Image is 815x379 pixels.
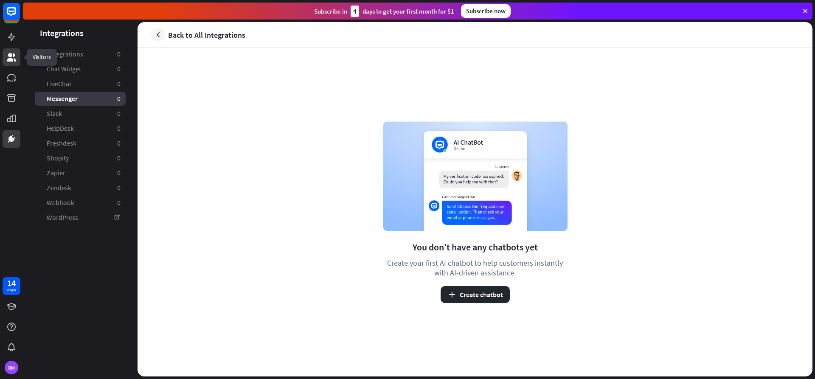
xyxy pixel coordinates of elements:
a: Chat Widget 0 [35,62,126,76]
span: Freshdesk [47,139,76,148]
aside: 0 [117,139,121,148]
span: Chat Widget [47,65,81,73]
aside: 0 [117,198,121,207]
span: Webhook [47,198,74,207]
a: WordPress [35,211,126,225]
button: Create chatbot [441,286,510,303]
header: Integrations [23,27,138,39]
span: Zapier [47,168,65,177]
span: Shopify [47,154,69,163]
a: Freshdesk 0 [35,136,126,150]
div: days [7,287,16,293]
span: All integrations [40,50,83,59]
a: LiveChat 0 [35,77,126,91]
span: Messenger [47,94,78,103]
a: 14 days [3,277,20,295]
aside: 0 [117,65,121,73]
aside: 0 [117,168,121,177]
a: Zapier 0 [35,166,126,180]
aside: 0 [117,109,121,118]
div: 14 [7,279,16,287]
span: Zendesk [47,183,71,192]
img: chatbot example image [383,121,568,231]
a: Zendesk 0 [35,181,126,195]
a: Back to All Integrations [151,28,245,42]
aside: 0 [117,124,121,133]
aside: 0 [117,79,121,88]
span: Slack [47,109,62,118]
button: Open LiveChat chat widget [7,3,32,29]
aside: 0 [117,94,121,103]
aside: 0 [117,154,121,163]
div: RM [5,361,18,374]
span: HelpDesk [47,124,74,133]
a: Shopify 0 [35,151,126,165]
a: HelpDesk 0 [35,121,126,135]
div: You don’t have any chatbots yet [413,241,538,253]
a: Webhook 0 [35,196,126,210]
span: Back to All Integrations [168,30,245,40]
a: All integrations 0 [35,47,126,61]
a: Slack 0 [35,107,126,121]
aside: 0 [117,183,121,192]
div: Subscribe in days to get your first month for $1 [314,6,454,17]
div: Create your first AI chatbot to help customers instantly with AI-driven assistance. [383,258,568,278]
div: Subscribe now [461,4,511,18]
div: 4 [351,6,359,17]
aside: 0 [117,50,121,59]
span: LiveChat [47,79,71,88]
